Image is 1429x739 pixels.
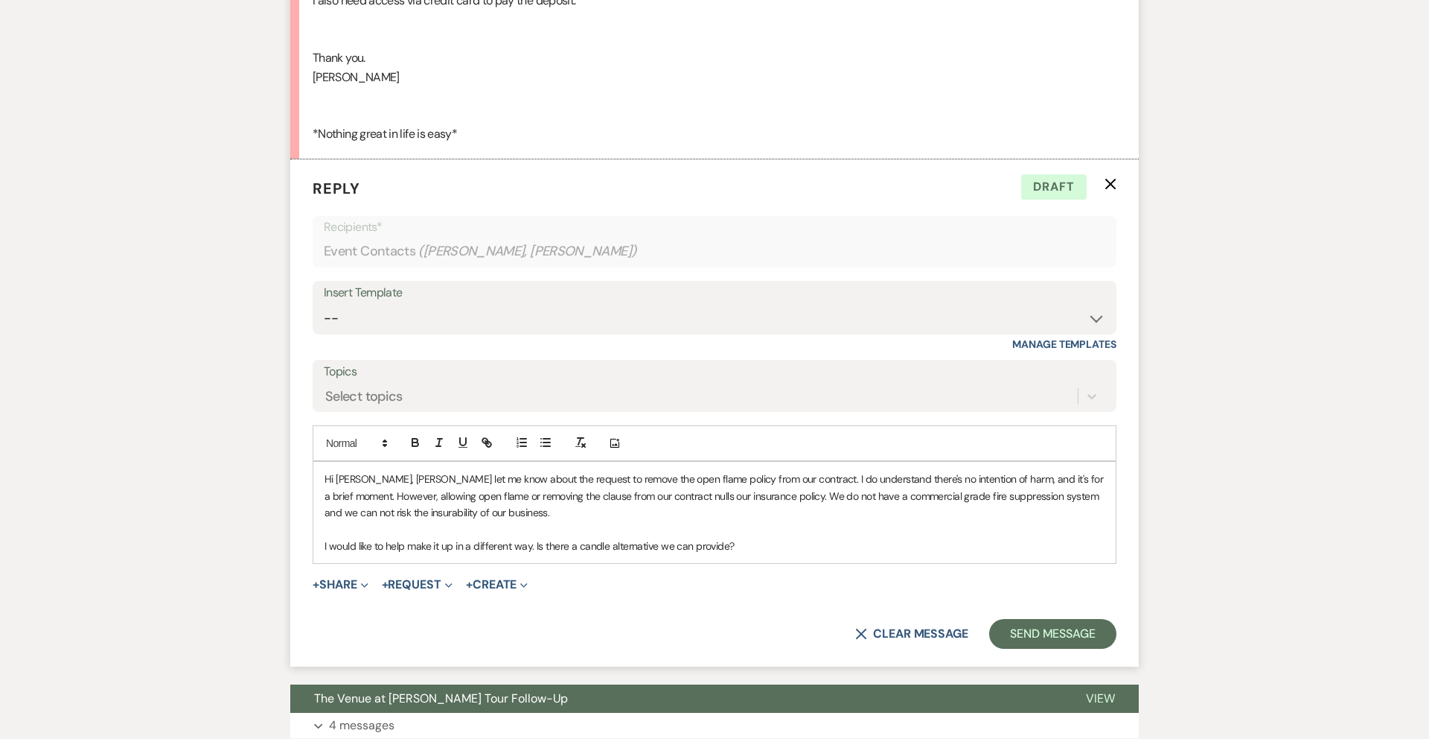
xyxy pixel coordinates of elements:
p: I would like to help make it up in a different way. Is there a candle alternative we can provide? [325,538,1104,554]
div: Event Contacts [324,237,1105,266]
span: + [313,579,319,591]
p: Hi [PERSON_NAME], [PERSON_NAME] let me know about the request to remove the open flame policy fro... [325,471,1104,521]
span: View [1086,691,1115,706]
span: Draft [1021,174,1087,200]
button: Create [466,579,528,591]
button: Share [313,579,368,591]
button: Request [382,579,453,591]
div: Insert Template [324,282,1105,304]
a: Manage Templates [1012,337,1116,351]
button: View [1062,685,1139,713]
span: ( [PERSON_NAME], [PERSON_NAME] ) [418,241,637,261]
span: + [466,579,473,591]
button: 4 messages [290,713,1139,738]
button: The Venue at [PERSON_NAME] Tour Follow-Up [290,685,1062,713]
div: Select topics [325,387,403,407]
span: The Venue at [PERSON_NAME] Tour Follow-Up [314,691,568,706]
span: + [382,579,389,591]
span: Reply [313,179,360,198]
label: Topics [324,361,1105,383]
button: Clear message [855,628,968,640]
p: 4 messages [329,716,394,735]
button: Send Message [989,619,1116,649]
p: Recipients* [324,218,1105,237]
